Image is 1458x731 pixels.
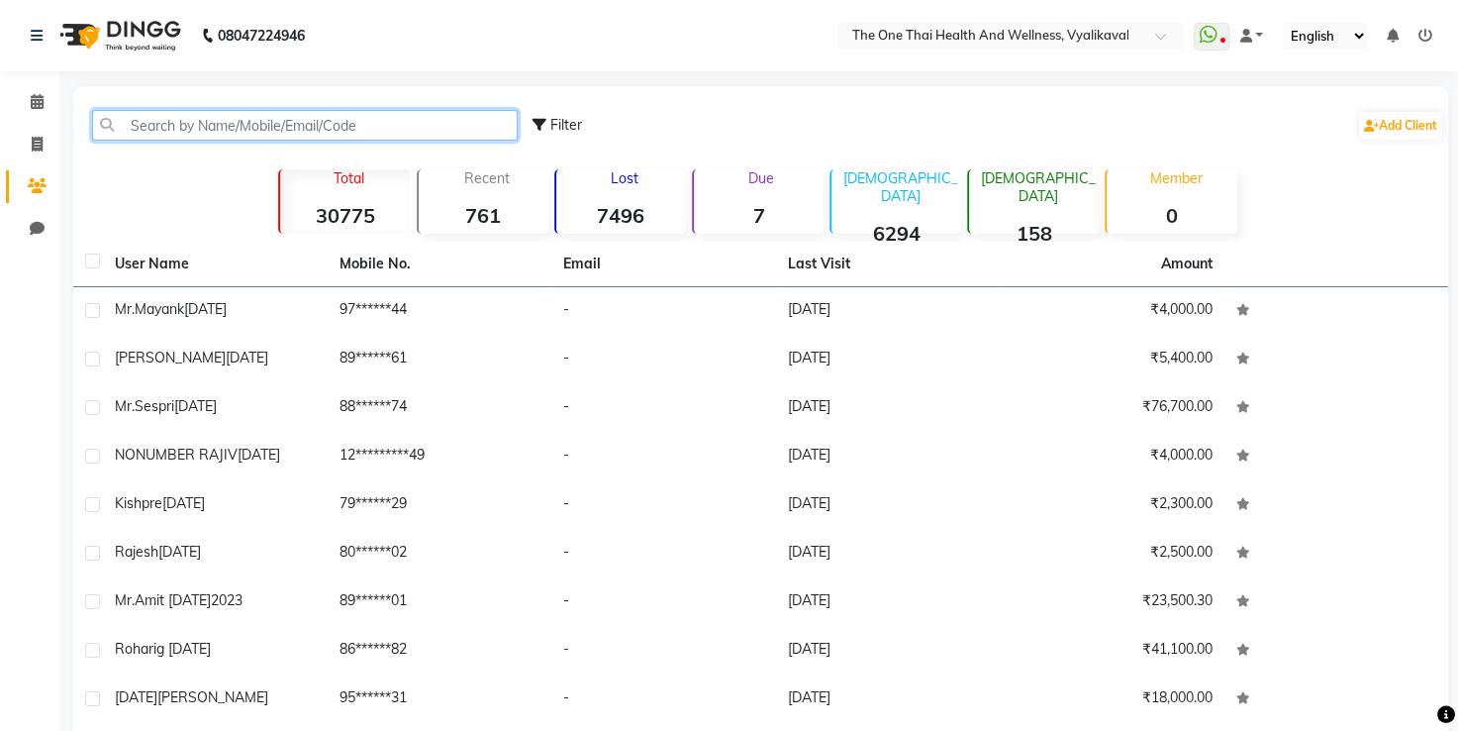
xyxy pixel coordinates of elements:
td: [DATE] [776,336,1001,384]
span: [DATE] [162,494,205,512]
span: [PERSON_NAME] [157,688,268,706]
p: [DEMOGRAPHIC_DATA] [839,169,961,205]
span: 2023 [211,591,243,609]
span: Mr.Mayank [115,300,184,318]
span: kishpre [115,494,162,512]
td: ₹5,400.00 [1000,336,1224,384]
td: - [551,578,776,627]
p: Due [698,169,824,187]
td: [DATE] [776,578,1001,627]
strong: 7496 [556,203,686,228]
td: - [551,433,776,481]
span: [DATE] [226,349,268,366]
span: [DATE] [184,300,227,318]
b: 08047224946 [218,8,305,63]
p: Recent [427,169,548,187]
img: logo [50,8,186,63]
p: Total [288,169,410,187]
td: ₹4,000.00 [1000,287,1224,336]
td: [DATE] [776,384,1001,433]
td: [DATE] [776,627,1001,676]
th: Mobile No. [328,242,552,287]
td: - [551,627,776,676]
td: [DATE] [776,676,1001,724]
p: Member [1115,169,1236,187]
span: rohar [115,640,153,658]
td: - [551,676,776,724]
p: Lost [564,169,686,187]
td: ₹2,500.00 [1000,530,1224,578]
span: [PERSON_NAME] [115,349,226,366]
span: rajesh [115,543,158,561]
strong: 7 [694,203,824,228]
td: ₹2,300.00 [1000,481,1224,530]
td: [DATE] [776,433,1001,481]
span: NONUMBER RAJIV [115,446,238,464]
td: ₹23,500.30 [1000,578,1224,627]
th: Email [551,242,776,287]
strong: 0 [1107,203,1236,228]
strong: 158 [969,221,1099,246]
td: [DATE] [776,481,1001,530]
td: [DATE] [776,287,1001,336]
span: Mr.Amit [DATE] [115,591,211,609]
p: [DEMOGRAPHIC_DATA] [977,169,1099,205]
strong: 30775 [280,203,410,228]
a: Add Client [1359,112,1442,140]
input: Search by Name/Mobile/Email/Code [92,110,518,141]
span: Mr.Sespri [115,397,174,415]
td: - [551,530,776,578]
strong: 6294 [831,221,961,246]
th: User Name [103,242,328,287]
span: [DATE] [115,688,157,706]
td: - [551,481,776,530]
td: - [551,384,776,433]
td: - [551,287,776,336]
span: [DATE] [174,397,217,415]
span: [DATE] [158,543,201,561]
th: Last Visit [776,242,1001,287]
span: ig [DATE] [153,640,211,658]
td: ₹18,000.00 [1000,676,1224,724]
strong: 761 [419,203,548,228]
th: Amount [1149,242,1224,286]
td: ₹4,000.00 [1000,433,1224,481]
td: ₹41,100.00 [1000,627,1224,676]
td: [DATE] [776,530,1001,578]
span: Filter [550,116,582,134]
td: - [551,336,776,384]
td: ₹76,700.00 [1000,384,1224,433]
span: [DATE] [238,446,280,464]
